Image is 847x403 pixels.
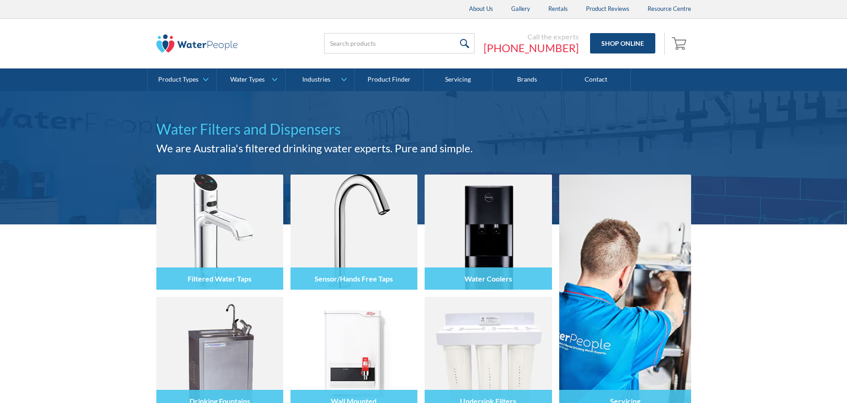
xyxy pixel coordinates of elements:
input: Search products [324,33,474,53]
a: Industries [286,68,354,91]
img: shopping cart [672,36,689,50]
img: Water Coolers [425,175,552,290]
div: Industries [302,76,330,83]
div: Water Types [230,76,265,83]
a: Product Types [148,68,216,91]
h4: Sensor/Hands Free Taps [315,274,393,283]
a: Servicing [424,68,493,91]
h4: Filtered Water Taps [188,274,252,283]
h4: Water Coolers [465,274,512,283]
a: Contact [562,68,631,91]
a: Product Finder [355,68,424,91]
div: Product Types [158,76,198,83]
img: The Water People [156,34,238,53]
a: Brands [493,68,561,91]
a: Open empty cart [669,33,691,54]
a: [PHONE_NUMBER] [484,41,579,55]
a: Water Types [217,68,285,91]
img: Sensor/Hands Free Taps [290,175,417,290]
div: Call the experts [484,32,579,41]
img: Filtered Water Taps [156,175,283,290]
a: Shop Online [590,33,655,53]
